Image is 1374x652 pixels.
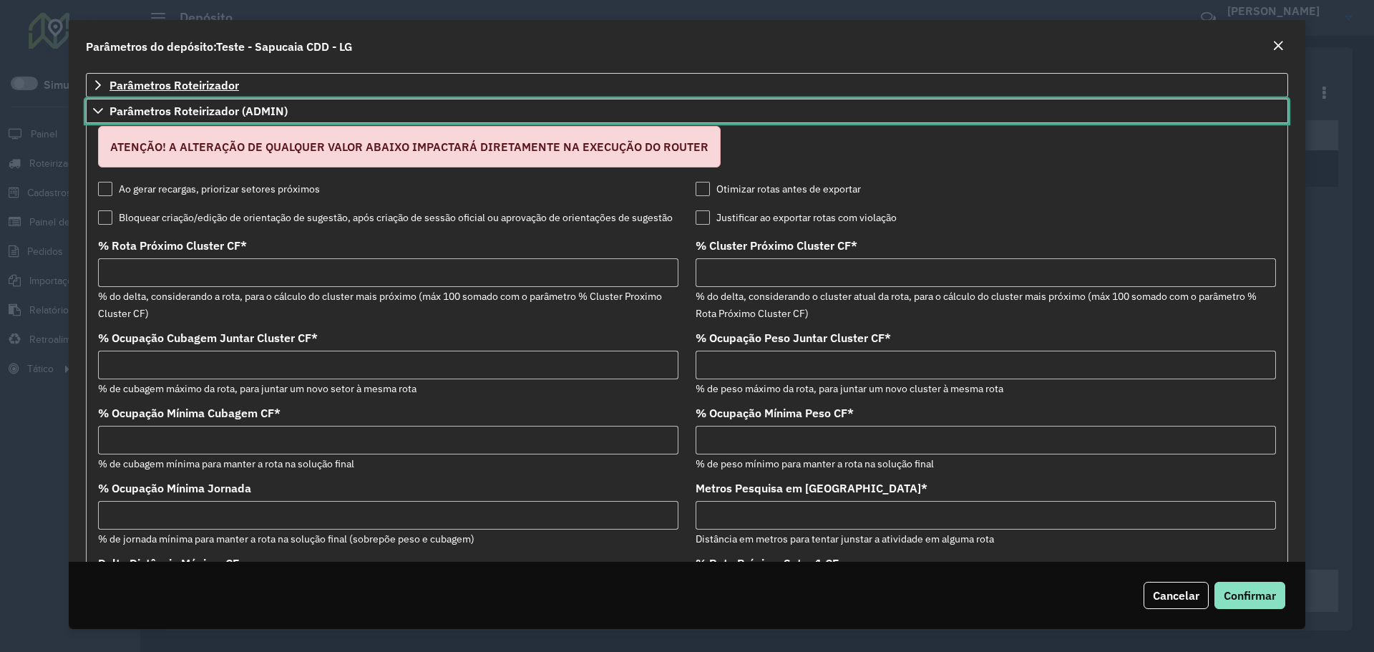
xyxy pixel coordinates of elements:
a: Parâmetros Roteirizador (ADMIN) [86,99,1288,123]
small: % de jornada mínima para manter a rota na solução final (sobrepõe peso e cubagem) [98,532,474,545]
small: Distância em metros para tentar junstar a atividade em alguma rota [696,532,994,545]
span: Parâmetros Roteirizador [109,79,239,91]
span: Cancelar [1153,588,1199,603]
label: Delta Distância Máximo CF [98,555,239,572]
label: % Rota Próximo Setor 1 CF [696,555,839,572]
label: % Ocupação Peso Juntar Cluster CF [696,329,891,346]
a: Parâmetros Roteirizador [86,73,1288,97]
small: % de cubagem mínima para manter a rota na solução final [98,457,354,470]
h4: Parâmetros do depósito:Teste - Sapucaia CDD - LG [86,38,352,55]
label: % Rota Próximo Cluster CF [98,237,247,254]
label: Bloquear criação/edição de orientação de sugestão, após criação de sessão oficial ou aprovação de... [98,210,673,225]
label: % Ocupação Cubagem Juntar Cluster CF [98,329,318,346]
label: Otimizar rotas antes de exportar [696,182,861,197]
label: Justificar ao exportar rotas com violação [696,210,897,225]
small: % de peso mínimo para manter a rota na solução final [696,457,934,470]
small: % do delta, considerando a rota, para o cálculo do cluster mais próximo (máx 100 somado com o par... [98,290,662,320]
span: Parâmetros Roteirizador (ADMIN) [109,105,288,117]
label: % Cluster Próximo Cluster CF [696,237,857,254]
label: Metros Pesquisa em [GEOGRAPHIC_DATA] [696,480,927,497]
button: Confirmar [1214,582,1285,609]
em: Fechar [1272,40,1284,52]
small: % de peso máximo da rota, para juntar um novo cluster à mesma rota [696,382,1003,395]
label: % Ocupação Mínima Jornada [98,480,251,497]
span: Confirmar [1224,588,1276,603]
label: % Ocupação Mínima Peso CF [696,404,854,422]
small: % de cubagem máximo da rota, para juntar um novo setor à mesma rota [98,382,416,395]
button: Cancelar [1144,582,1209,609]
label: % Ocupação Mínima Cubagem CF [98,404,281,422]
button: Close [1268,37,1288,56]
small: % do delta, considerando o cluster atual da rota, para o cálculo do cluster mais próximo (máx 100... [696,290,1257,320]
label: ATENÇÃO! A ALTERAÇÃO DE QUALQUER VALOR ABAIXO IMPACTARÁ DIRETAMENTE NA EXECUÇÃO DO ROUTER [98,126,721,167]
label: Ao gerar recargas, priorizar setores próximos [98,182,320,197]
